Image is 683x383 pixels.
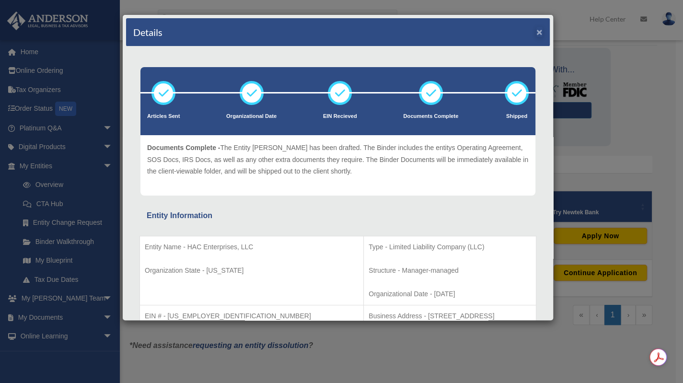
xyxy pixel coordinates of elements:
button: × [536,27,543,37]
p: EIN # - [US_EMPLOYER_IDENTIFICATION_NUMBER] [145,310,359,322]
p: Shipped [505,112,529,121]
p: EIN Recieved [323,112,357,121]
h4: Details [133,25,162,39]
p: The Entity [PERSON_NAME] has been drafted. The Binder includes the entitys Operating Agreement, S... [147,142,529,177]
p: Documents Complete [403,112,458,121]
p: Organizational Date - [DATE] [369,288,531,300]
p: Business Address - [STREET_ADDRESS] [369,310,531,322]
p: Entity Name - HAC Enterprises, LLC [145,241,359,253]
div: Entity Information [147,209,529,222]
p: Articles Sent [147,112,180,121]
p: Organization State - [US_STATE] [145,265,359,277]
span: Documents Complete - [147,144,220,151]
p: Organizational Date [226,112,277,121]
p: Type - Limited Liability Company (LLC) [369,241,531,253]
p: Structure - Manager-managed [369,265,531,277]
